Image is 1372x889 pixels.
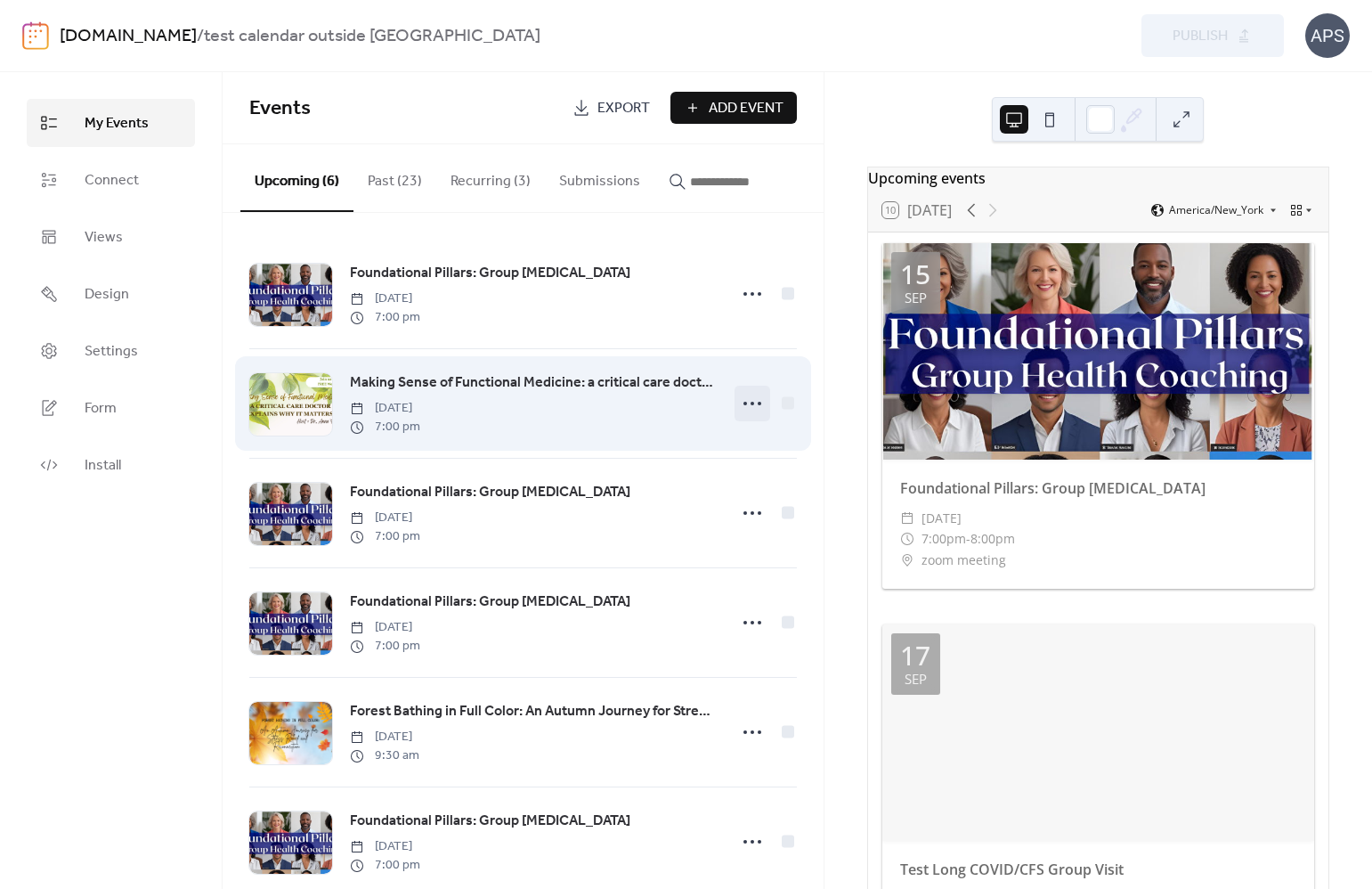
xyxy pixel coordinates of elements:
[350,399,420,418] span: [DATE]
[350,308,420,327] span: 7:00 pm
[350,701,716,722] span: Forest Bathing in Full Color: An Autumn Journey for Stress Relief and Reconnection
[966,528,970,550] span: -
[353,144,436,210] button: Past (23)
[921,550,1006,571] span: zoom meeting
[350,591,630,614] a: Foundational Pillars: Group [MEDICAL_DATA]
[559,92,663,124] a: Export
[240,144,353,212] button: Upcoming (6)
[350,811,630,832] span: Foundational Pillars: Group [MEDICAL_DATA]
[350,837,420,856] span: [DATE]
[350,290,420,308] span: [DATE]
[22,21,49,50] img: logo
[350,700,716,723] a: Forest Bathing in Full Color: An Autumn Journey for Stress Relief and Reconnection
[350,591,630,613] span: Foundational Pillars: Group [MEDICAL_DATA]
[350,509,420,527] span: [DATE]
[350,482,630,503] span: Foundational Pillars: Group [MEDICAL_DATA]
[249,89,311,128] span: Events
[350,618,420,637] span: [DATE]
[350,856,420,875] span: 7:00 pm
[970,528,1015,550] span: 8:00pm
[905,673,927,686] div: Sep
[27,213,195,261] a: Views
[350,418,420,436] span: 7:00 pm
[27,270,195,318] a: Design
[85,455,121,477] span: Install
[921,508,962,529] span: [DATE]
[27,99,195,147] a: My Events
[350,372,716,394] span: Making Sense of Functional Medicine: a critical care doctor explains why it matters
[27,327,195,375] a: Settings
[85,398,117,420] span: Form
[27,156,195,204] a: Connect
[882,477,1314,499] div: Foundational Pillars: Group [MEDICAL_DATA]
[197,20,204,53] b: /
[27,384,195,432] a: Form
[1169,205,1263,216] span: America/New_York
[350,371,716,395] a: Making Sense of Functional Medicine: a critical care doctor explains why it matters
[900,508,914,529] div: ​
[882,859,1314,880] div: Test Long COVID/CFS Group Visit
[900,550,914,571] div: ​
[597,98,650,119] span: Export
[921,528,966,550] span: 7:00pm
[27,441,195,489] a: Install
[900,528,914,550] div: ​
[350,637,420,656] span: 7:00 pm
[900,642,930,669] div: 17
[350,728,419,746] span: [DATE]
[905,291,927,305] div: Sep
[85,227,123,249] span: Views
[350,810,630,833] a: Foundational Pillars: Group [MEDICAL_DATA]
[60,20,197,53] a: [DOMAIN_NAME]
[350,527,420,546] span: 7:00 pm
[85,113,149,135] span: My Events
[900,261,930,288] div: 15
[436,144,545,210] button: Recurring (3)
[350,262,630,285] a: Foundational Pillars: Group [MEDICAL_DATA]
[868,167,1328,189] div: Upcoming events
[85,341,138,363] span: Settings
[1305,13,1350,58] div: APS
[85,284,129,306] span: Design
[350,481,630,504] a: Foundational Pillars: Group [MEDICAL_DATA]
[350,263,630,284] span: Foundational Pillars: Group [MEDICAL_DATA]
[204,20,540,53] b: test calendar outside [GEOGRAPHIC_DATA]
[670,92,797,124] button: Add Event
[350,746,419,765] span: 9:30 am
[85,170,139,192] span: Connect
[709,98,783,119] span: Add Event
[545,144,654,210] button: Submissions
